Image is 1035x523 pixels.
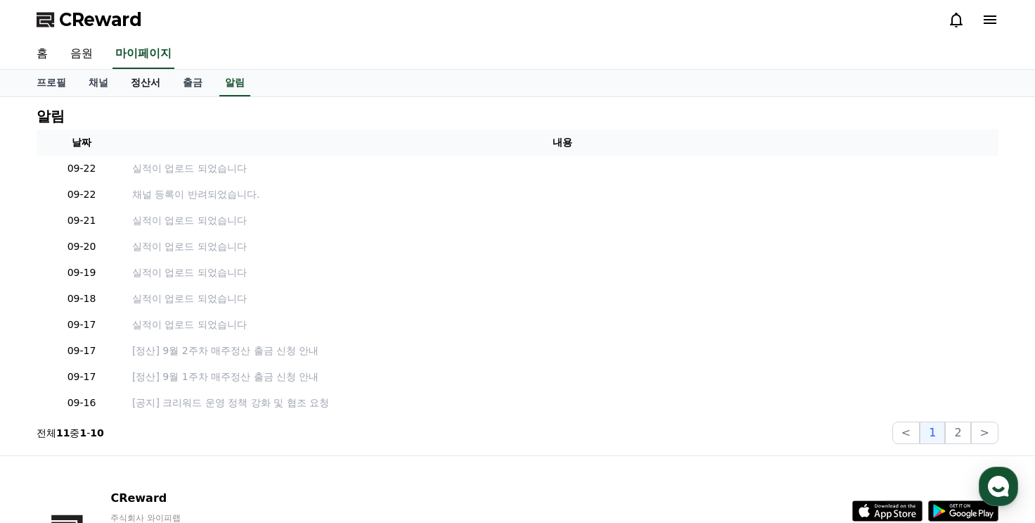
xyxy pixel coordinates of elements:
a: [정산] 9월 2주차 매주정산 출금 신청 안내 [132,344,993,358]
p: CReward [110,490,282,507]
a: [공지] 크리워드 운영 정책 강화 및 협조 요청 [132,396,993,410]
button: > [971,422,998,444]
a: 실적이 업로드 되었습니다 [132,161,993,176]
a: 알림 [219,70,250,96]
a: 프로필 [25,70,77,96]
span: 대화 [129,428,146,439]
button: 2 [945,422,970,444]
a: 대화 [93,406,181,441]
a: 출금 [172,70,214,96]
p: 채널 등록이 반려되었습니다. [132,187,993,202]
a: 음원 [59,39,104,69]
th: 날짜 [37,130,127,156]
span: 설정 [217,427,234,439]
p: 09-22 [42,161,121,176]
a: 설정 [181,406,270,441]
th: 내용 [127,130,998,156]
a: 정산서 [120,70,172,96]
h4: 알림 [37,108,65,124]
span: 홈 [44,427,53,439]
a: 채널 [77,70,120,96]
strong: 1 [79,427,86,439]
a: CReward [37,8,142,31]
a: 홈 [4,406,93,441]
p: 09-17 [42,317,121,332]
p: 09-17 [42,370,121,384]
button: < [892,422,920,444]
button: 1 [920,422,945,444]
a: 실적이 업로드 되었습니다 [132,213,993,228]
a: 실적이 업로드 되었습니다 [132,265,993,280]
p: 09-17 [42,344,121,358]
p: 전체 중 - [37,426,104,440]
a: [정산] 9월 1주차 매주정산 출금 신청 안내 [132,370,993,384]
span: CReward [59,8,142,31]
a: 실적이 업로드 되었습니다 [132,291,993,306]
p: 09-18 [42,291,121,306]
p: 09-19 [42,265,121,280]
a: 홈 [25,39,59,69]
p: 09-22 [42,187,121,202]
strong: 10 [90,427,103,439]
p: 09-21 [42,213,121,228]
a: 실적이 업로드 되었습니다 [132,317,993,332]
a: 마이페이지 [112,39,174,69]
p: 09-16 [42,396,121,410]
strong: 11 [56,427,70,439]
p: 09-20 [42,239,121,254]
a: 실적이 업로드 되었습니다 [132,239,993,254]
